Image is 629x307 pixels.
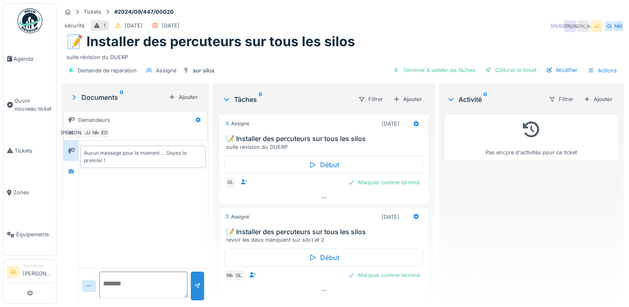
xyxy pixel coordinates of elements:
div: Assigné [224,120,249,127]
div: sur silos [193,67,215,74]
span: Ouvrir nouveau ticket [15,97,53,113]
div: suite révision du DUERP [226,143,425,151]
div: Ajouter [165,92,201,103]
div: Technicien [23,263,53,269]
div: GL [604,20,616,32]
div: JJ [591,20,602,32]
div: Début [224,156,423,173]
h3: 📝 Installer des percuteurs sur tous les silos [226,135,425,143]
div: Ajouter [580,94,616,105]
sup: 0 [120,92,123,102]
div: Demandeurs [78,116,110,124]
div: Terminer & valider les tâches [390,64,479,76]
div: [DATE] [382,213,400,221]
strong: #2024/09/447/00020 [111,8,177,16]
div: Début [224,249,423,266]
div: 1 [104,22,106,30]
div: NM [612,20,624,32]
span: Agenda [14,55,53,63]
div: suite révision du DUERP [67,50,619,61]
div: GL [65,127,77,139]
div: [PERSON_NAME] [564,20,576,32]
div: Demande de réparation [78,67,137,74]
div: Documents [70,92,165,102]
div: [PERSON_NAME] [577,20,589,32]
h3: 📝 Installer des percuteurs sur tous les silos [226,228,425,236]
a: Tickets [4,130,56,172]
div: Ajouter [390,94,425,105]
div: Marquer comme terminé [345,177,423,188]
img: Badge_color-CXgf-gQk.svg [17,8,42,33]
div: GL [224,177,236,188]
span: Zones [13,188,53,196]
div: NM [90,127,102,139]
div: Filtrer [545,93,577,105]
div: [PERSON_NAME] [74,127,85,139]
div: ED [99,127,110,139]
div: NM [224,270,236,281]
div: GL [233,270,244,281]
a: Ouvrir nouveau ticket [4,80,56,130]
div: [DATE] [162,22,180,30]
div: Marquer comme terminé [345,270,423,281]
div: Filtrer [355,93,387,105]
li: GL [7,266,20,278]
div: Tâches [222,94,351,104]
div: Activité [447,94,542,104]
div: Modifier [543,64,581,76]
span: Équipements [16,230,53,238]
div: Aucun message pour le moment … Soyez le premier ! [84,149,202,164]
h1: 📝 Installer des percuteurs sur tous les silos [67,34,355,50]
sup: 0 [259,94,262,104]
sup: 0 [483,94,487,104]
div: Actions [584,64,621,77]
div: Pas encore d'activités pour ce ticket [449,118,614,156]
div: Clôturer le ticket [482,64,540,76]
div: JJ [82,127,94,139]
div: revoir les deux manquent sur silo1 et 2 [226,236,425,244]
li: [PERSON_NAME] [23,263,53,281]
div: [DATE] [125,22,143,30]
a: Équipements [4,213,56,255]
div: sécurité [64,22,84,30]
div: Assigné [224,213,249,220]
div: [DATE] [382,120,400,128]
div: Tickets [84,8,101,16]
a: GL Technicien[PERSON_NAME] [7,263,53,283]
div: Assigné [156,67,176,74]
a: Zones [4,172,56,214]
a: Agenda [4,38,56,80]
span: Tickets [15,147,53,155]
